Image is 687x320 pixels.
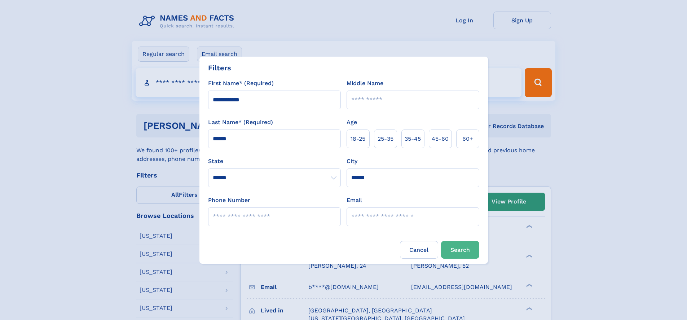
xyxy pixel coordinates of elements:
label: Middle Name [347,79,383,88]
label: Phone Number [208,196,250,205]
span: 45‑60 [432,135,449,143]
span: 25‑35 [378,135,393,143]
label: Cancel [400,241,438,259]
span: 35‑45 [405,135,421,143]
label: First Name* (Required) [208,79,274,88]
label: Age [347,118,357,127]
label: Last Name* (Required) [208,118,273,127]
label: State [208,157,341,166]
label: Email [347,196,362,205]
span: 60+ [462,135,473,143]
button: Search [441,241,479,259]
span: 18‑25 [351,135,365,143]
label: City [347,157,357,166]
div: Filters [208,62,231,73]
